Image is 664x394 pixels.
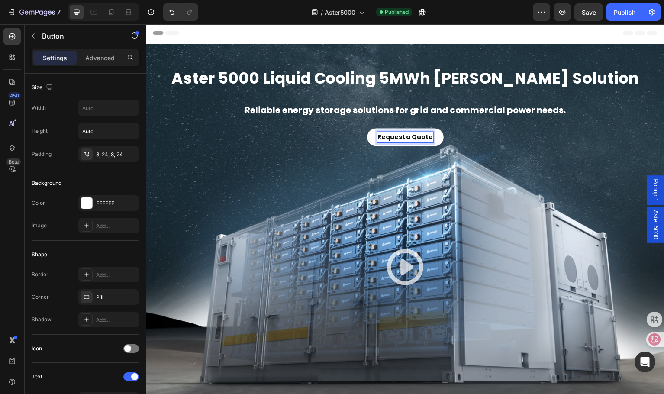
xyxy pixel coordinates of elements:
[43,53,67,62] p: Settings
[96,294,137,301] div: Pill
[506,155,515,178] span: Popup 1
[32,293,49,301] div: Corner
[57,7,61,17] p: 7
[582,9,596,16] span: Save
[163,3,198,21] div: Undo/Redo
[146,24,664,394] iframe: Design area
[32,345,42,352] div: Icon
[32,316,52,323] div: Shadow
[79,123,139,139] input: Auto
[3,3,64,21] button: 7
[32,222,47,229] div: Image
[32,82,55,94] div: Size
[96,271,137,279] div: Add...
[32,127,48,135] div: Height
[32,150,52,158] div: Padding
[222,104,298,122] a: Rich Text Editor. Editing area: main
[85,53,115,62] p: Advanced
[606,3,643,21] button: Publish
[232,109,288,117] strong: Request a Quote
[8,92,21,99] div: 450
[32,104,46,112] div: Width
[32,271,48,278] div: Border
[32,251,47,258] div: Shape
[574,3,603,21] button: Save
[32,179,61,187] div: Background
[96,151,137,158] div: 8, 24, 8, 24
[232,108,288,119] div: Rich Text Editor. Editing area: main
[506,186,515,216] span: Aster 5000
[635,352,655,372] div: Open Intercom Messenger
[325,8,355,17] span: Aster5000
[32,199,45,207] div: Color
[32,373,42,381] div: Text
[614,8,635,17] div: Publish
[321,8,323,17] span: /
[96,200,137,207] div: FFFFFF
[42,31,116,41] p: Button
[96,222,137,230] div: Add...
[6,158,21,165] div: Beta
[385,8,409,16] span: Published
[96,316,137,324] div: Add...
[79,100,139,116] input: Auto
